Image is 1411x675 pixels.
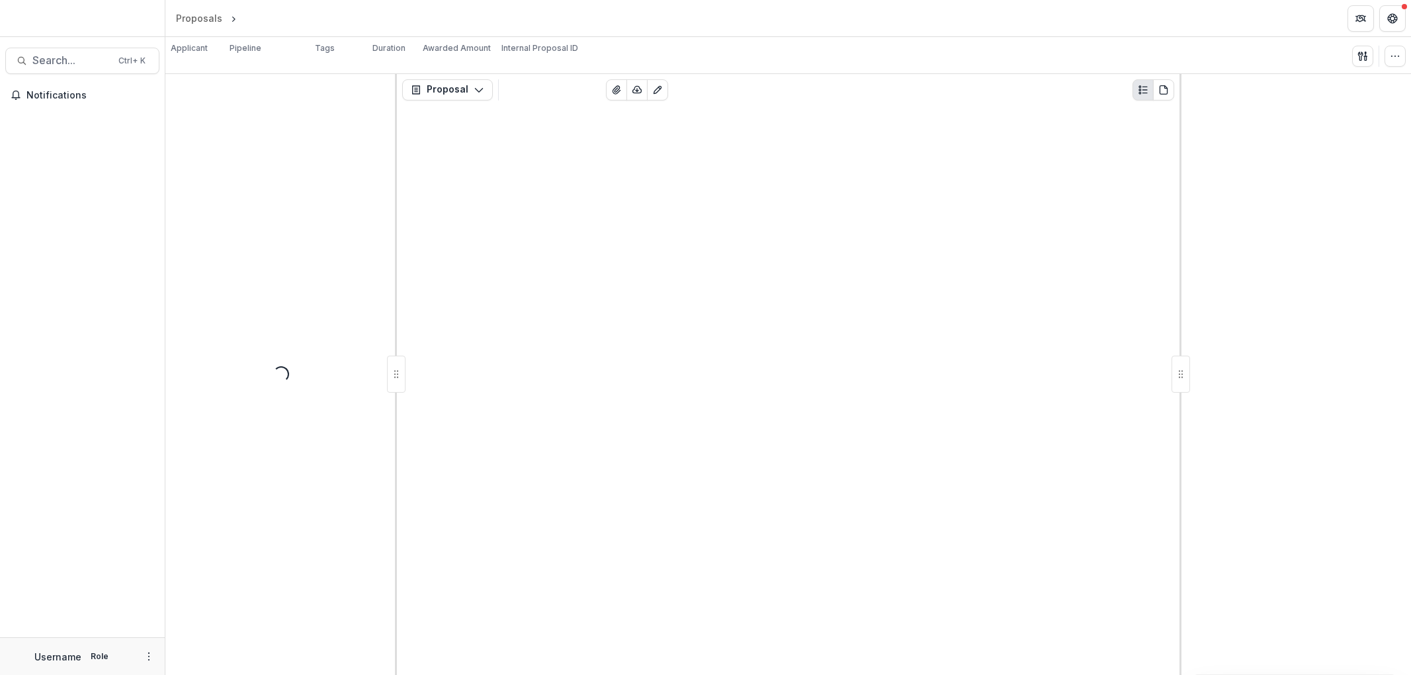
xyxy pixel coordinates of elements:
[1347,5,1374,32] button: Partners
[141,649,157,664] button: More
[372,42,406,54] p: Duration
[116,54,148,68] div: Ctrl + K
[647,79,668,100] button: Edit as form
[5,48,159,74] button: Search...
[230,42,261,54] p: Pipeline
[315,42,335,54] p: Tags
[34,650,81,664] p: Username
[1379,5,1406,32] button: Get Help
[1133,79,1154,100] button: Plaintext view
[32,54,110,67] span: Search...
[171,9,296,28] nav: breadcrumb
[501,42,578,54] p: Internal Proposal ID
[606,79,627,100] button: View Attached Files
[171,9,228,28] a: Proposals
[171,42,208,54] p: Applicant
[402,79,493,100] button: Proposal
[423,42,491,54] p: Awarded Amount
[1153,79,1174,100] button: PDF view
[176,11,222,25] div: Proposals
[26,90,154,101] span: Notifications
[87,651,112,662] p: Role
[5,85,159,106] button: Notifications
